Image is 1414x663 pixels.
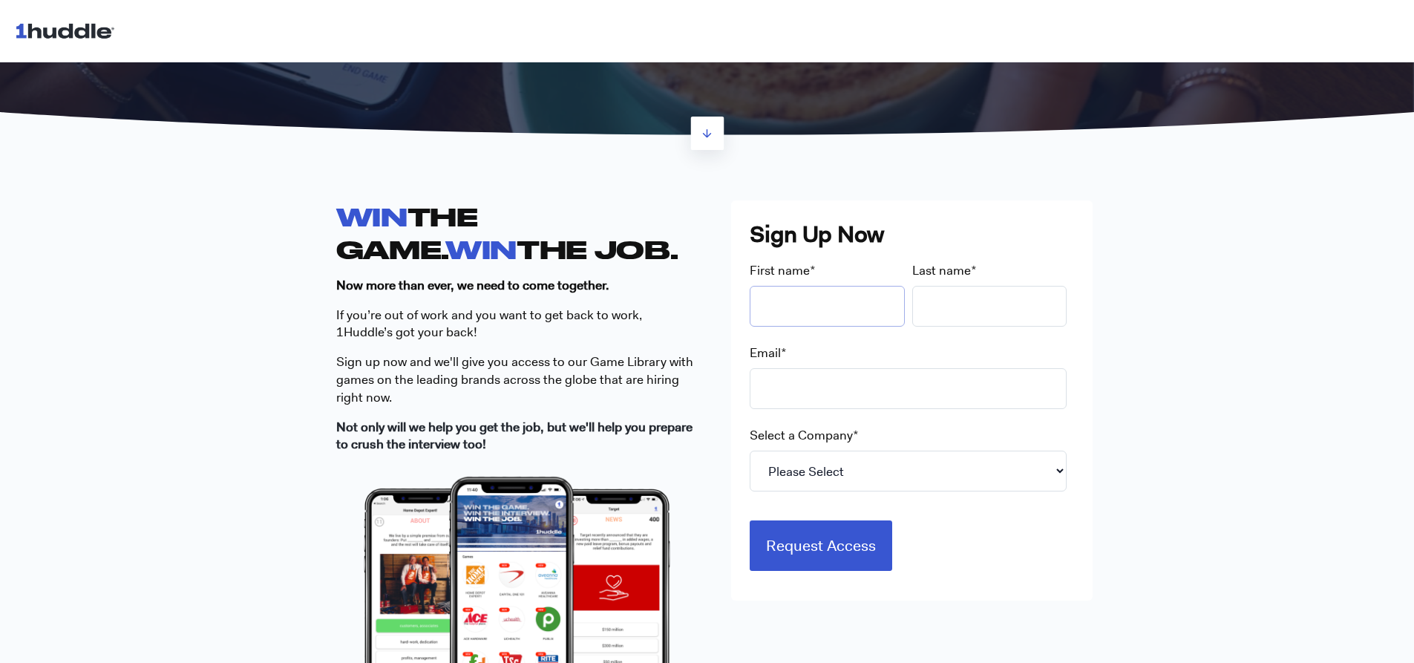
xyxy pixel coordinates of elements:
[750,520,892,571] input: Request Access
[336,307,642,341] span: If you’re out of work and you want to get back to work, 1Huddle’s got your back!
[336,353,693,405] span: ign up now and we'll give you access to our Game Library with games on the leading brands across ...
[15,16,121,45] img: 1huddle
[750,344,781,361] span: Email
[336,202,678,263] strong: THE GAME. THE JOB.
[912,262,971,278] span: Last name
[336,202,407,231] span: WIN
[445,235,517,264] span: WIN
[750,262,810,278] span: First name
[336,419,693,453] strong: Not only will we help you get the job, but we'll help you prepare to crush the interview too!
[750,219,1074,250] h3: Sign Up Now
[336,277,609,293] strong: Now more than ever, we need to come together.
[750,427,853,443] span: Select a Company
[336,353,698,406] p: S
